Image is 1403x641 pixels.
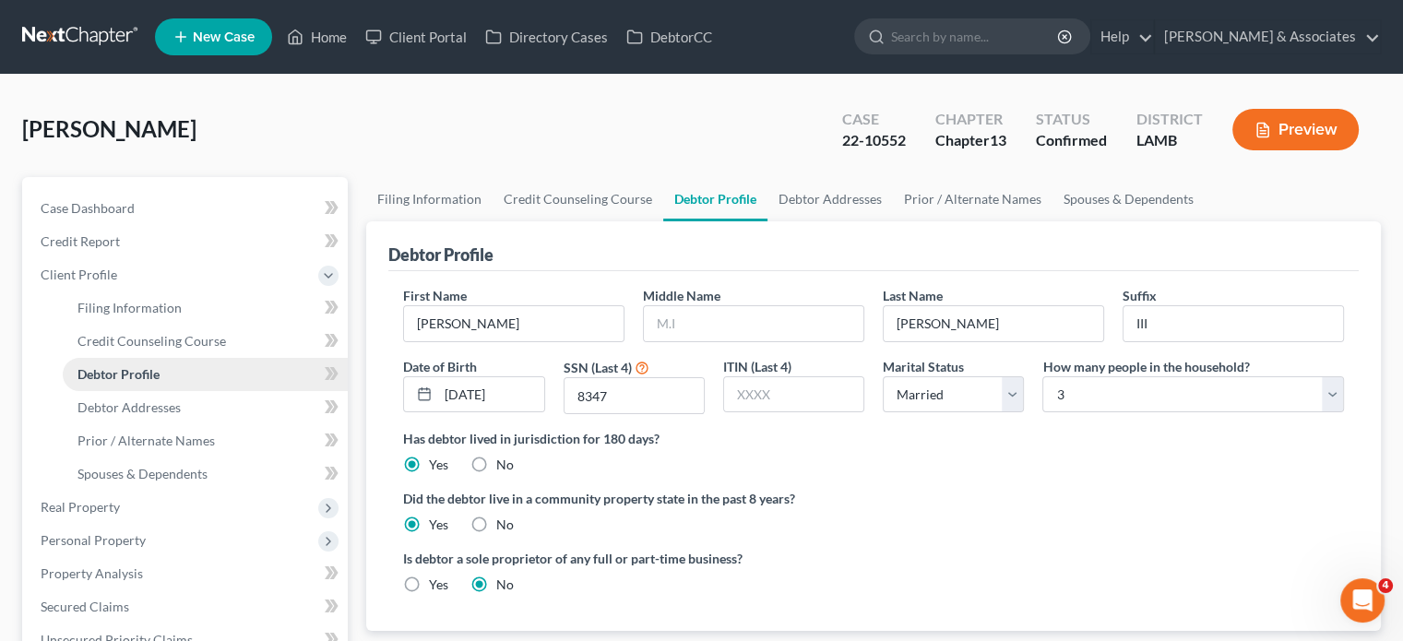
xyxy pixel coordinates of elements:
span: Credit Report [41,233,120,249]
a: Directory Cases [476,20,617,53]
input: -- [404,306,624,341]
div: Case [842,109,906,130]
div: Confirmed [1036,130,1107,151]
div: District [1136,109,1203,130]
span: 4 [1378,578,1393,593]
a: Credit Report [26,225,348,258]
a: Help [1091,20,1153,53]
span: Personal Property [41,532,146,548]
span: Debtor Profile [77,366,160,382]
input: M.I [644,306,863,341]
input: Search by name... [891,19,1060,53]
label: Has debtor lived in jurisdiction for 180 days? [403,429,1344,448]
a: [PERSON_NAME] & Associates [1155,20,1380,53]
span: Client Profile [41,267,117,282]
label: Did the debtor live in a community property state in the past 8 years? [403,489,1344,508]
span: 13 [990,131,1006,148]
span: Filing Information [77,300,182,315]
a: Debtor Profile [63,358,348,391]
button: Preview [1232,109,1359,150]
span: Property Analysis [41,565,143,581]
input: -- [884,306,1103,341]
a: Prior / Alternate Names [63,424,348,457]
span: [PERSON_NAME] [22,115,196,142]
a: Debtor Addresses [63,391,348,424]
a: Spouses & Dependents [1052,177,1205,221]
label: ITIN (Last 4) [723,357,791,376]
label: Date of Birth [403,357,477,376]
label: Yes [429,516,448,534]
div: LAMB [1136,130,1203,151]
label: First Name [403,286,467,305]
span: Secured Claims [41,599,129,614]
label: Suffix [1123,286,1157,305]
span: Spouses & Dependents [77,466,208,481]
a: Case Dashboard [26,192,348,225]
label: Middle Name [643,286,720,305]
label: Is debtor a sole proprietor of any full or part-time business? [403,549,864,568]
a: Credit Counseling Course [63,325,348,358]
div: Status [1036,109,1107,130]
a: Property Analysis [26,557,348,590]
input: -- [1124,306,1343,341]
input: XXXX [724,377,863,412]
a: Debtor Addresses [767,177,893,221]
label: No [496,456,514,474]
a: Secured Claims [26,590,348,623]
div: 22-10552 [842,130,906,151]
div: Debtor Profile [388,243,493,266]
a: Filing Information [366,177,493,221]
label: No [496,516,514,534]
div: Chapter [935,109,1006,130]
a: Home [278,20,356,53]
input: MM/DD/YYYY [438,377,543,412]
a: Prior / Alternate Names [893,177,1052,221]
a: Debtor Profile [663,177,767,221]
a: Client Portal [356,20,476,53]
span: Prior / Alternate Names [77,433,215,448]
span: Case Dashboard [41,200,135,216]
a: Spouses & Dependents [63,457,348,491]
a: Filing Information [63,291,348,325]
input: XXXX [565,378,704,413]
div: Chapter [935,130,1006,151]
a: Credit Counseling Course [493,177,663,221]
label: How many people in the household? [1042,357,1249,376]
span: Debtor Addresses [77,399,181,415]
label: No [496,576,514,594]
label: SSN (Last 4) [564,358,632,377]
label: Yes [429,456,448,474]
span: Credit Counseling Course [77,333,226,349]
span: New Case [193,30,255,44]
label: Marital Status [883,357,964,376]
a: DebtorCC [617,20,721,53]
label: Last Name [883,286,943,305]
span: Real Property [41,499,120,515]
label: Yes [429,576,448,594]
iframe: Intercom live chat [1340,578,1385,623]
